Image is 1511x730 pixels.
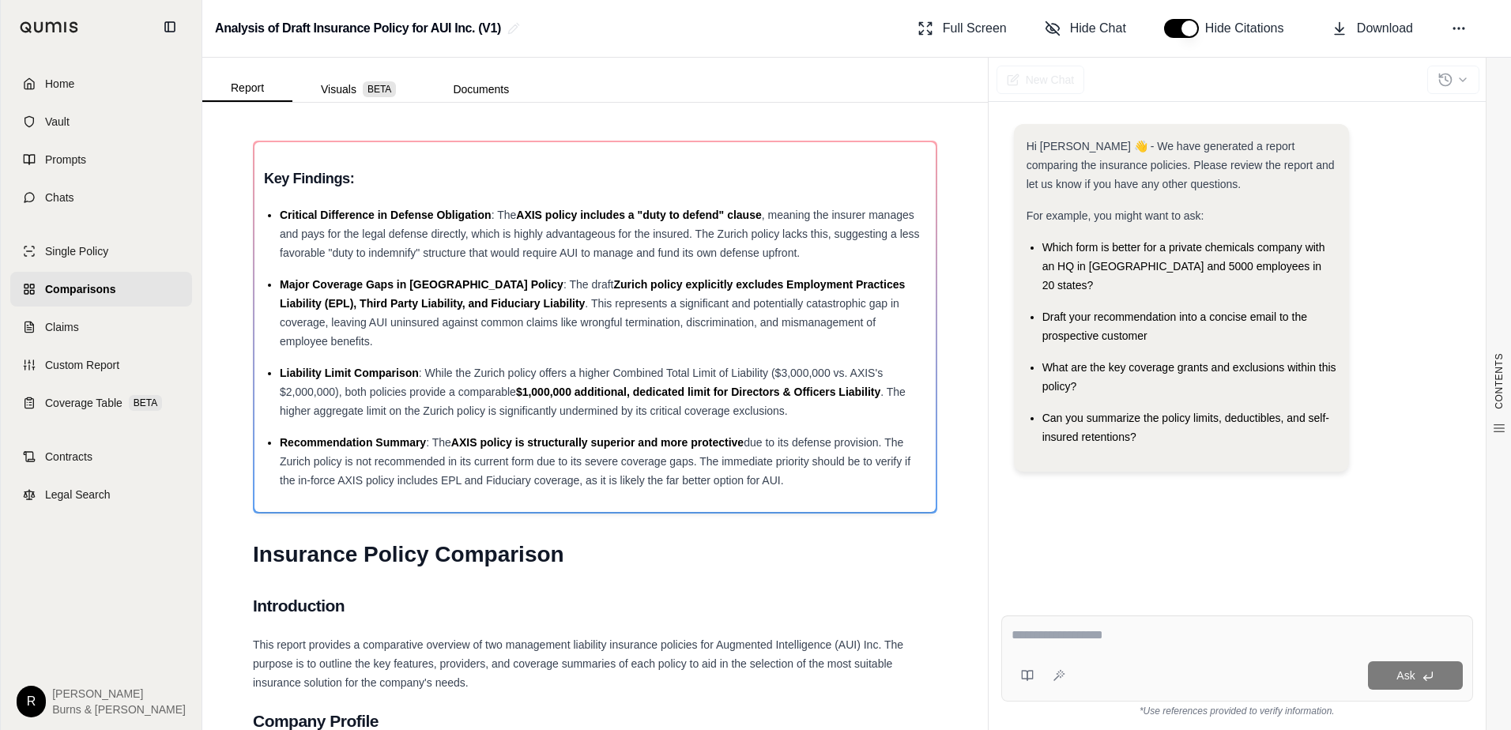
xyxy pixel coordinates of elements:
[45,357,119,373] span: Custom Report
[1027,140,1335,190] span: Hi [PERSON_NAME] 👋 - We have generated a report comparing the insurance policies. Please review t...
[157,14,183,40] button: Collapse sidebar
[1001,702,1473,717] div: *Use references provided to verify information.
[1368,661,1463,690] button: Ask
[1357,19,1413,38] span: Download
[215,14,501,43] h2: Analysis of Draft Insurance Policy for AUI Inc. (V1)
[10,142,192,177] a: Prompts
[1042,310,1307,342] span: Draft your recommendation into a concise email to the prospective customer
[45,152,86,167] span: Prompts
[292,77,424,102] button: Visuals
[1042,361,1336,393] span: What are the key coverage grants and exclusions within this policy?
[280,278,563,291] span: Major Coverage Gaps in [GEOGRAPHIC_DATA] Policy
[45,395,122,411] span: Coverage Table
[10,180,192,215] a: Chats
[516,386,880,398] span: $1,000,000 additional, dedicated limit for Directors & Officers Liability
[10,310,192,344] a: Claims
[45,449,92,465] span: Contracts
[45,487,111,502] span: Legal Search
[943,19,1007,38] span: Full Screen
[911,13,1013,44] button: Full Screen
[1070,19,1126,38] span: Hide Chat
[253,532,937,577] h1: Insurance Policy Comparison
[1042,412,1329,443] span: Can you summarize the policy limits, deductibles, and self-insured retentions?
[10,348,192,382] a: Custom Report
[52,686,186,702] span: [PERSON_NAME]
[17,686,46,717] div: R
[424,77,537,102] button: Documents
[280,297,899,348] span: . This represents a significant and potentially catastrophic gap in coverage, leaving AUI uninsur...
[45,76,74,92] span: Home
[516,209,761,221] span: AXIS policy includes a "duty to defend" clause
[10,272,192,307] a: Comparisons
[45,243,108,259] span: Single Policy
[280,386,906,417] span: . The higher aggregate limit on the Zurich policy is significantly undermined by its critical cov...
[10,104,192,139] a: Vault
[451,436,744,449] span: AXIS policy is structurally superior and more protective
[20,21,79,33] img: Qumis Logo
[280,436,910,487] span: due to its defense provision. The Zurich policy is not recommended in its current form due to its...
[10,66,192,101] a: Home
[45,190,74,205] span: Chats
[492,209,517,221] span: : The
[45,114,70,130] span: Vault
[10,386,192,420] a: Coverage TableBETA
[52,702,186,717] span: Burns & [PERSON_NAME]
[426,436,451,449] span: : The
[280,209,492,221] span: Critical Difference in Defense Obligation
[10,439,192,474] a: Contracts
[563,278,614,291] span: : The draft
[363,81,396,97] span: BETA
[1027,209,1204,222] span: For example, you might want to ask:
[280,209,920,259] span: , meaning the insurer manages and pays for the legal defense directly, which is highly advantageo...
[1042,241,1325,292] span: Which form is better for a private chemicals company with an HQ in [GEOGRAPHIC_DATA] and 5000 emp...
[280,367,419,379] span: Liability Limit Comparison
[1038,13,1132,44] button: Hide Chat
[129,395,162,411] span: BETA
[1493,353,1505,409] span: CONTENTS
[253,589,937,623] h2: Introduction
[202,75,292,102] button: Report
[264,164,926,193] h3: Key Findings:
[1205,19,1294,38] span: Hide Citations
[280,436,426,449] span: Recommendation Summary
[10,234,192,269] a: Single Policy
[1325,13,1419,44] button: Download
[45,281,115,297] span: Comparisons
[45,319,79,335] span: Claims
[1396,669,1415,682] span: Ask
[253,638,903,689] span: This report provides a comparative overview of two management liability insurance policies for Au...
[280,367,883,398] span: : While the Zurich policy offers a higher Combined Total Limit of Liability ($3,000,000 vs. AXIS'...
[10,477,192,512] a: Legal Search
